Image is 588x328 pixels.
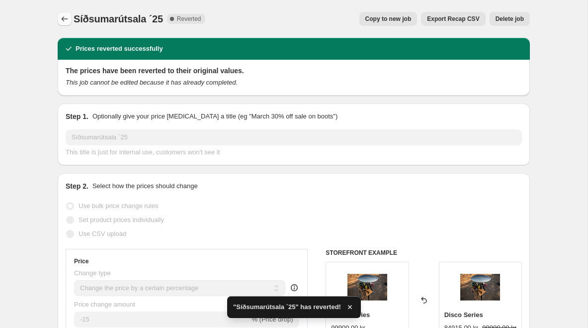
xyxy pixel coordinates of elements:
[490,12,530,26] button: Delete job
[79,216,164,223] span: Set product prices individually
[66,111,88,121] h2: Step 1.
[92,181,198,191] p: Select how the prices should change
[79,202,158,210] span: Use bulk price change rules
[177,15,201,23] span: Reverted
[359,12,418,26] button: Copy to new job
[66,181,88,191] h2: Step 2.
[74,312,250,328] input: -15
[66,79,238,86] i: This job cannot be edited because it has already completed.
[66,148,220,156] span: This title is just for internal use, customers won't see it
[427,15,479,23] span: Export Recap CSV
[460,267,500,307] img: disco-5_80x.jpg
[66,129,522,145] input: 30% off holiday sale
[347,267,387,307] img: disco-5_80x.jpg
[76,44,163,54] h2: Prices reverted successfully
[58,12,72,26] button: Price change jobs
[79,230,126,237] span: Use CSV upload
[326,249,522,257] h6: STOREFRONT EXAMPLE
[365,15,412,23] span: Copy to new job
[74,13,163,24] span: Síðsumarútsala ´25
[92,111,337,121] p: Optionally give your price [MEDICAL_DATA] a title (eg "March 30% off sale on boots")
[444,311,483,319] span: Disco Series
[66,66,522,76] h2: The prices have been reverted to their original values.
[233,302,341,312] span: "Síðsumarútsala ´25" has reverted!
[496,15,524,23] span: Delete job
[74,301,135,308] span: Price change amount
[421,12,485,26] button: Export Recap CSV
[74,257,88,265] h3: Price
[289,283,299,293] div: help
[74,269,111,277] span: Change type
